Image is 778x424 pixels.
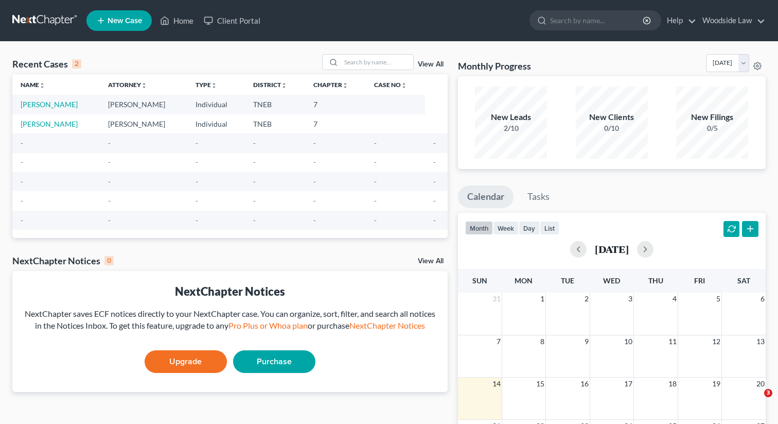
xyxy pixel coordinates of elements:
[583,335,590,348] span: 9
[196,158,198,166] span: -
[583,293,590,305] span: 2
[196,81,217,89] a: Typeunfold_more
[433,216,436,225] span: -
[648,276,663,285] span: Thu
[515,276,533,285] span: Mon
[496,335,502,348] span: 7
[676,111,748,123] div: New Filings
[100,114,187,133] td: [PERSON_NAME]
[253,216,256,225] span: -
[349,320,425,330] a: NextChapter Notices
[196,216,198,225] span: -
[341,55,413,70] input: Search by name...
[458,185,514,208] a: Calendar
[228,320,308,330] a: Pro Plus or Whoa plan
[72,59,81,69] div: 2
[374,158,377,166] span: -
[475,111,547,123] div: New Leads
[676,123,748,133] div: 0/5
[465,221,493,235] button: month
[550,11,644,30] input: Search by name...
[12,58,81,70] div: Recent Cases
[253,139,256,147] span: -
[21,100,78,109] a: [PERSON_NAME]
[108,177,111,186] span: -
[759,293,766,305] span: 6
[576,111,648,123] div: New Clients
[21,139,23,147] span: -
[245,95,305,114] td: TNEB
[540,221,559,235] button: list
[108,158,111,166] span: -
[518,185,559,208] a: Tasks
[21,216,23,225] span: -
[755,335,766,348] span: 13
[108,139,111,147] span: -
[196,177,198,186] span: -
[433,158,436,166] span: -
[711,335,721,348] span: 12
[253,81,287,89] a: Districtunfold_more
[313,196,316,205] span: -
[458,60,531,72] h3: Monthly Progress
[21,177,23,186] span: -
[623,378,633,390] span: 17
[108,81,147,89] a: Attorneyunfold_more
[12,255,114,267] div: NextChapter Notices
[493,221,519,235] button: week
[694,276,705,285] span: Fri
[100,95,187,114] td: [PERSON_NAME]
[374,196,377,205] span: -
[21,81,45,89] a: Nameunfold_more
[374,177,377,186] span: -
[697,11,765,30] a: Woodside Law
[418,258,444,265] a: View All
[374,81,407,89] a: Case Nounfold_more
[374,139,377,147] span: -
[743,389,768,414] iframe: Intercom live chat
[104,256,114,265] div: 0
[662,11,696,30] a: Help
[39,82,45,89] i: unfold_more
[305,114,366,133] td: 7
[401,82,407,89] i: unfold_more
[196,139,198,147] span: -
[764,389,772,397] span: 3
[21,196,23,205] span: -
[539,293,545,305] span: 1
[313,158,316,166] span: -
[281,82,287,89] i: unfold_more
[671,293,678,305] span: 4
[433,196,436,205] span: -
[196,196,198,205] span: -
[579,378,590,390] span: 16
[539,335,545,348] span: 8
[313,81,348,89] a: Chapterunfold_more
[305,95,366,114] td: 7
[187,95,245,114] td: Individual
[595,244,629,255] h2: [DATE]
[755,378,766,390] span: 20
[623,335,633,348] span: 10
[233,350,315,373] a: Purchase
[374,216,377,225] span: -
[108,17,142,25] span: New Case
[576,123,648,133] div: 0/10
[535,378,545,390] span: 15
[313,216,316,225] span: -
[418,61,444,68] a: View All
[313,177,316,186] span: -
[253,177,256,186] span: -
[561,276,574,285] span: Tue
[253,196,256,205] span: -
[21,120,78,128] a: [PERSON_NAME]
[211,82,217,89] i: unfold_more
[667,378,678,390] span: 18
[519,221,540,235] button: day
[108,196,111,205] span: -
[475,123,547,133] div: 2/10
[21,283,439,299] div: NextChapter Notices
[667,335,678,348] span: 11
[433,177,436,186] span: -
[491,378,502,390] span: 14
